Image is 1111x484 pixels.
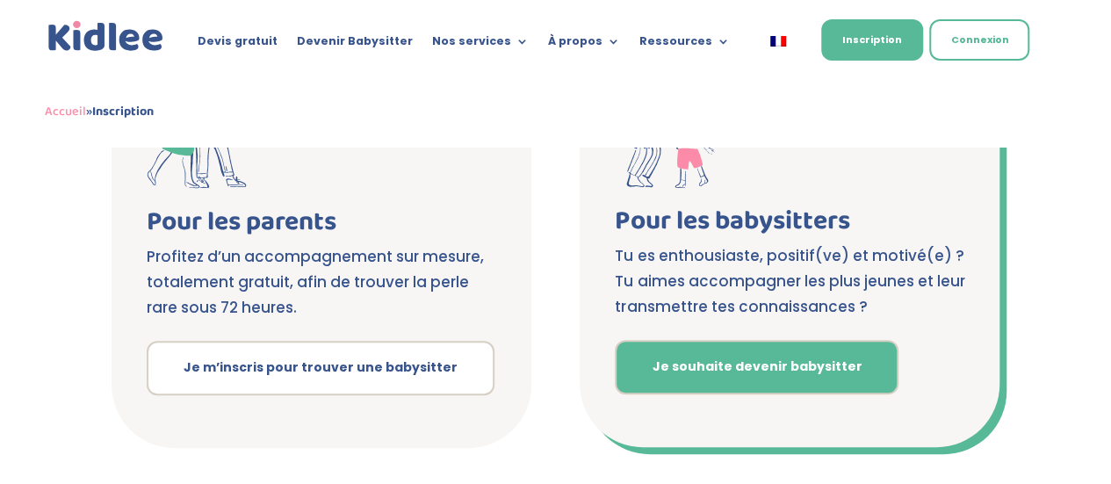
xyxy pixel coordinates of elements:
h2: Pour les parents [147,209,496,244]
a: Ressources [639,35,730,54]
a: Je souhaite devenir babysitter [615,340,898,394]
p: Profitez d’un accompagnement sur mesure, totalement gratuit, afin de trouver la perle rare sous 7... [147,244,496,321]
a: Devis gratuit [198,35,278,54]
img: logo_kidlee_bleu [45,18,168,55]
span: » [45,101,154,122]
a: Inscription [821,19,923,61]
a: Nos services [432,35,529,54]
strong: Inscription [92,101,154,122]
a: Devenir Babysitter [297,35,413,54]
a: Je m’inscris pour trouver une babysitter [147,341,494,395]
a: Kidlee Logo [45,18,168,55]
h2: Pour les babysitters [615,208,964,243]
a: Accueil [45,101,86,122]
p: Tu es enthousiaste, positif(ve) et motivé(e) ? Tu aimes accompagner les plus jeunes et leur trans... [615,243,964,320]
a: Connexion [929,19,1029,61]
a: À propos [548,35,620,54]
img: Français [770,36,786,47]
